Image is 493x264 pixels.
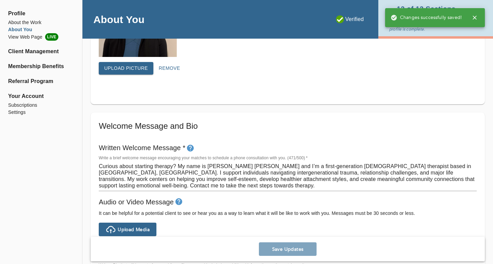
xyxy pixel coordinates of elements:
[8,26,74,33] a: About You
[99,156,307,160] label: Write a brief welcome message encouraging your matches to schedule a phone consultation with you....
[99,121,477,131] h5: Welcome Message and Bio
[389,4,474,20] button: 12 of 12 Sections Complete
[8,92,74,100] span: Your Account
[104,64,148,73] span: Upload picture
[174,197,184,207] button: tooltip
[99,62,153,75] button: Upload picture
[185,143,195,153] button: tooltip
[8,62,74,70] a: Membership Benefits
[8,19,74,26] a: About the Work
[8,47,74,56] a: Client Management
[99,197,174,207] h6: Audio or Video Message
[118,226,150,233] span: Upload Media
[8,33,74,41] li: View Web Page
[8,77,74,85] a: Referral Program
[99,223,156,236] button: Upload Media
[8,102,74,109] a: Subscriptions
[336,15,364,23] p: Verified
[159,64,180,73] span: Remove
[99,210,477,217] h6: It can be helpful for a potential client to see or hear you as a way to learn what it will be lik...
[389,6,471,18] span: 12 of 12 Sections Complete
[93,13,145,26] h4: About You
[99,142,477,154] h6: Written Welcome Message *
[8,9,74,18] span: Profile
[156,62,183,75] button: Remove
[8,109,74,116] a: Settings
[391,14,462,21] span: Changes successfully saved!
[45,33,58,41] span: LIVE
[8,33,74,41] a: View Web PageLIVE
[99,163,477,189] textarea: Curious about starting therapy? My name is [PERSON_NAME] [PERSON_NAME] and I’m a first-generation...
